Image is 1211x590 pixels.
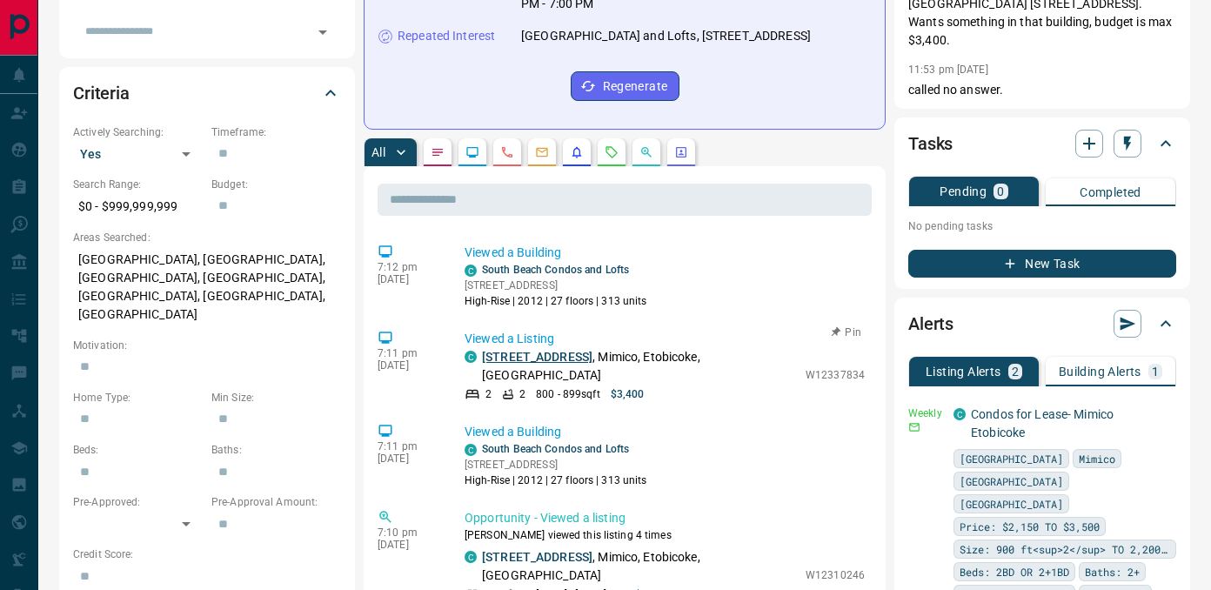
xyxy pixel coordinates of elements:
[908,213,1176,239] p: No pending tasks
[482,264,629,276] a: South Beach Condos and Lofts
[465,527,865,543] p: [PERSON_NAME] viewed this listing 4 times
[73,442,203,458] p: Beds:
[960,563,1069,580] span: Beds: 2BD OR 2+1BD
[465,551,477,563] div: condos.ca
[674,145,688,159] svg: Agent Actions
[73,494,203,510] p: Pre-Approved:
[960,518,1100,535] span: Price: $2,150 TO $3,500
[485,386,492,402] p: 2
[1079,450,1115,467] span: Mimico
[73,140,203,168] div: Yes
[465,145,479,159] svg: Lead Browsing Activity
[519,386,525,402] p: 2
[211,442,341,458] p: Baths:
[211,390,341,406] p: Min Size:
[465,509,865,527] p: Opportunity - Viewed a listing
[378,261,438,273] p: 7:12 pm
[908,406,943,421] p: Weekly
[465,265,477,277] div: condos.ca
[73,390,203,406] p: Home Type:
[378,453,438,465] p: [DATE]
[73,245,341,329] p: [GEOGRAPHIC_DATA], [GEOGRAPHIC_DATA], [GEOGRAPHIC_DATA], [GEOGRAPHIC_DATA], [GEOGRAPHIC_DATA], [G...
[639,145,653,159] svg: Opportunities
[605,145,619,159] svg: Requests
[908,250,1176,278] button: New Task
[960,450,1063,467] span: [GEOGRAPHIC_DATA]
[378,347,438,359] p: 7:11 pm
[1080,186,1141,198] p: Completed
[211,177,341,192] p: Budget:
[73,124,203,140] p: Actively Searching:
[908,303,1176,345] div: Alerts
[960,540,1170,558] span: Size: 900 ft<sup>2</sup> TO 2,200 ft<sup>2</sup>
[73,79,130,107] h2: Criteria
[465,293,647,309] p: High-Rise | 2012 | 27 floors | 313 units
[926,365,1001,378] p: Listing Alerts
[378,273,438,285] p: [DATE]
[465,351,477,363] div: condos.ca
[73,338,341,353] p: Motivation:
[1059,365,1141,378] p: Building Alerts
[465,473,647,488] p: High-Rise | 2012 | 27 floors | 313 units
[997,185,1004,198] p: 0
[465,423,865,441] p: Viewed a Building
[611,386,645,402] p: $3,400
[940,185,987,198] p: Pending
[1085,563,1140,580] span: Baths: 2+
[908,130,953,158] h2: Tasks
[398,27,495,45] p: Repeated Interest
[371,146,385,158] p: All
[378,440,438,453] p: 7:11 pm
[953,408,966,420] div: condos.ca
[465,278,647,293] p: [STREET_ADDRESS]
[465,444,477,456] div: condos.ca
[536,386,599,402] p: 800 - 899 sqft
[571,71,679,101] button: Regenerate
[431,145,445,159] svg: Notes
[482,548,797,585] p: , Mimico, Etobicoke, [GEOGRAPHIC_DATA]
[908,64,988,76] p: 11:53 pm [DATE]
[73,72,341,114] div: Criteria
[378,526,438,539] p: 7:10 pm
[211,494,341,510] p: Pre-Approval Amount:
[378,539,438,551] p: [DATE]
[211,124,341,140] p: Timeframe:
[908,421,920,433] svg: Email
[806,367,865,383] p: W12337834
[960,495,1063,513] span: [GEOGRAPHIC_DATA]
[482,350,592,364] a: [STREET_ADDRESS]
[73,230,341,245] p: Areas Searched:
[521,27,811,45] p: [GEOGRAPHIC_DATA] and Lofts, [STREET_ADDRESS]
[482,550,592,564] a: [STREET_ADDRESS]
[482,348,797,385] p: , Mimico, Etobicoke, [GEOGRAPHIC_DATA]
[500,145,514,159] svg: Calls
[73,192,203,221] p: $0 - $999,999,999
[1012,365,1019,378] p: 2
[465,457,647,473] p: [STREET_ADDRESS]
[378,359,438,372] p: [DATE]
[73,177,203,192] p: Search Range:
[908,123,1176,164] div: Tasks
[971,407,1114,439] a: Condos for Lease- Mimico Etobicoke
[73,546,341,562] p: Credit Score:
[821,325,872,340] button: Pin
[535,145,549,159] svg: Emails
[908,81,1176,99] p: called no answer.
[570,145,584,159] svg: Listing Alerts
[1152,365,1159,378] p: 1
[806,567,865,583] p: W12310246
[465,244,865,262] p: Viewed a Building
[311,20,335,44] button: Open
[465,330,865,348] p: Viewed a Listing
[482,443,629,455] a: South Beach Condos and Lofts
[960,473,1063,490] span: [GEOGRAPHIC_DATA]
[908,310,953,338] h2: Alerts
